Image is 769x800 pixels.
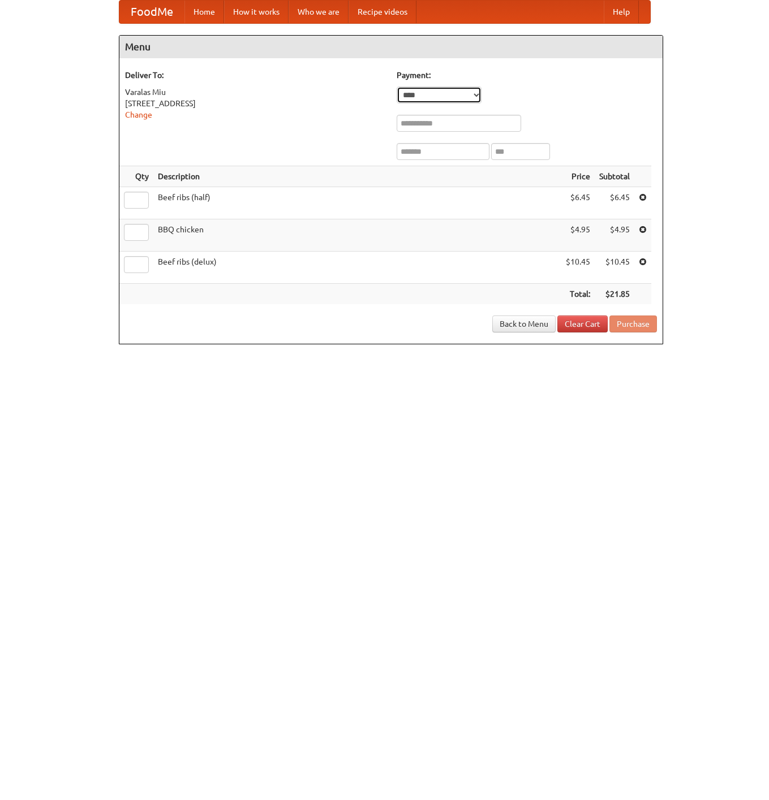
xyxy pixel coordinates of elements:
td: $6.45 [595,187,634,219]
th: Qty [119,166,153,187]
a: Recipe videos [349,1,416,23]
th: Price [561,166,595,187]
h5: Deliver To: [125,70,385,81]
td: $10.45 [561,252,595,284]
th: Subtotal [595,166,634,187]
a: Clear Cart [557,315,608,332]
h4: Menu [119,36,663,58]
div: Varalas Miu [125,87,385,98]
h5: Payment: [397,70,657,81]
div: [STREET_ADDRESS] [125,98,385,109]
button: Purchase [609,315,657,332]
a: FoodMe [119,1,184,23]
td: Beef ribs (half) [153,187,561,219]
td: $6.45 [561,187,595,219]
a: Home [184,1,224,23]
td: $10.45 [595,252,634,284]
a: Back to Menu [492,315,556,332]
th: Description [153,166,561,187]
a: How it works [224,1,289,23]
td: $4.95 [595,219,634,252]
a: Who we are [289,1,349,23]
a: Help [604,1,639,23]
th: Total: [561,284,595,305]
td: Beef ribs (delux) [153,252,561,284]
th: $21.85 [595,284,634,305]
a: Change [125,110,152,119]
td: BBQ chicken [153,219,561,252]
td: $4.95 [561,219,595,252]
